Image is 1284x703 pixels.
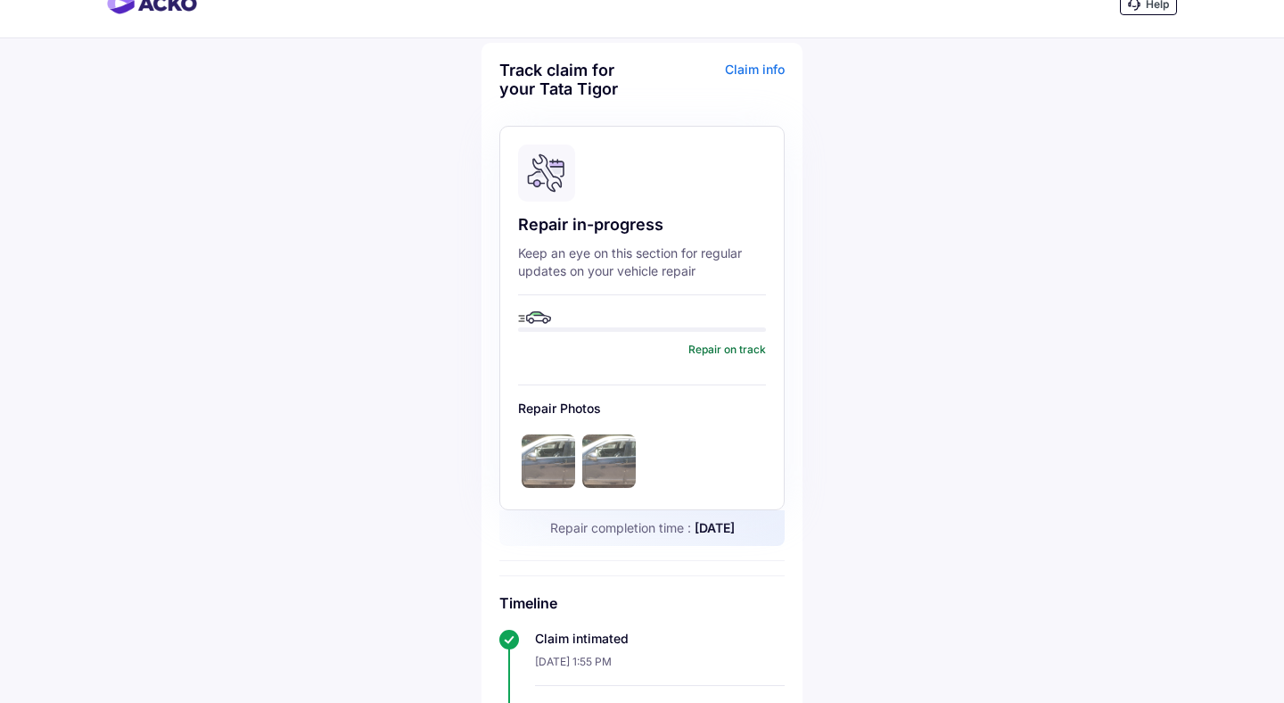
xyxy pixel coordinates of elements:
div: Repair completion time : [499,510,785,546]
div: Claim intimated [535,630,785,648]
h6: Timeline [499,594,785,612]
div: Repair in-progress [518,214,766,236]
p: Repair on track [688,343,766,356]
img: 68c9150dfff60c5ef0d86c24 [582,434,636,488]
span: [DATE] [695,520,735,535]
img: 68c9150dfff60c5ef0d86c24 [522,434,575,488]
div: Keep an eye on this section for regular updates on your vehicle repair [518,244,766,280]
div: [DATE] 1:55 PM [535,648,785,686]
p: Repair Photos [518,400,766,418]
div: Claim info [646,61,785,112]
div: Track claim for your Tata Tigor [499,61,638,98]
